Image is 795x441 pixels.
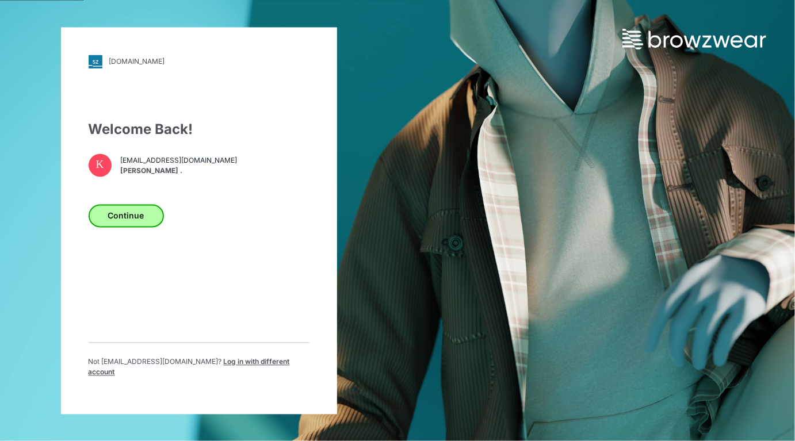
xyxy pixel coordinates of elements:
img: svg+xml;base64,PHN2ZyB3aWR0aD0iMjgiIGhlaWdodD0iMjgiIHZpZXdCb3g9IjAgMCAyOCAyOCIgZmlsbD0ibm9uZSIgeG... [89,55,102,68]
img: browzwear-logo.73288ffb.svg [622,29,766,49]
div: [DOMAIN_NAME] [109,57,165,66]
a: [DOMAIN_NAME] [89,55,309,68]
div: Welcome Back! [89,119,309,140]
button: Continue [89,204,164,227]
p: Not [EMAIL_ADDRESS][DOMAIN_NAME] ? [89,356,309,377]
span: [EMAIL_ADDRESS][DOMAIN_NAME] [121,156,238,166]
span: [PERSON_NAME] . [121,166,238,177]
div: K [89,154,112,177]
